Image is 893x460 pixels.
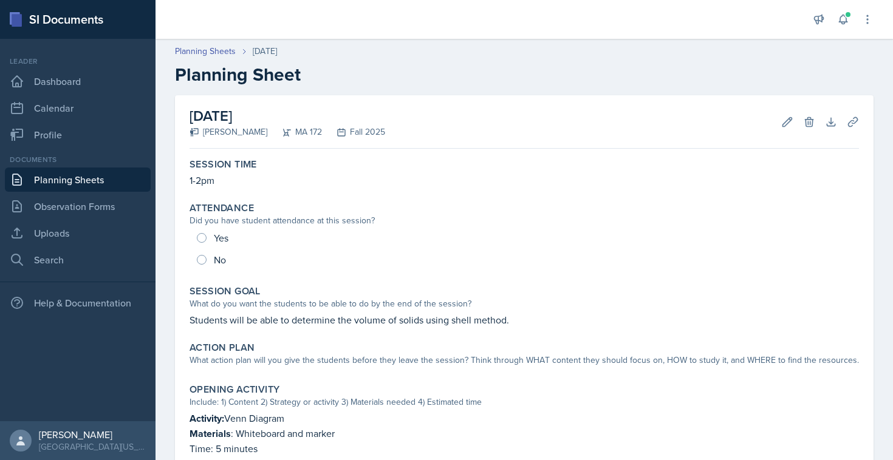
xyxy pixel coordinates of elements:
[190,427,231,441] strong: Materials
[190,441,859,456] p: Time: 5 minutes
[39,428,146,441] div: [PERSON_NAME]
[190,411,859,426] p: Venn Diagram
[267,126,322,138] div: MA 172
[190,173,859,188] p: 1-2pm
[5,123,151,147] a: Profile
[322,126,385,138] div: Fall 2025
[5,167,151,192] a: Planning Sheets
[39,441,146,453] div: [GEOGRAPHIC_DATA][US_STATE] in [GEOGRAPHIC_DATA]
[175,64,874,86] h2: Planning Sheet
[5,221,151,245] a: Uploads
[5,154,151,165] div: Documents
[253,45,277,58] div: [DATE]
[190,342,255,354] label: Action Plan
[190,214,859,227] div: Did you have student attendance at this session?
[5,248,151,272] a: Search
[175,45,236,58] a: Planning Sheets
[190,158,257,171] label: Session Time
[190,105,385,127] h2: [DATE]
[190,202,254,214] label: Attendance
[5,194,151,218] a: Observation Forms
[5,291,151,315] div: Help & Documentation
[5,69,151,93] a: Dashboard
[190,126,267,138] div: [PERSON_NAME]
[190,384,279,396] label: Opening Activity
[190,411,224,425] strong: Activity:
[190,354,859,367] div: What action plan will you give the students before they leave the session? Think through WHAT con...
[190,313,859,327] p: Students will be able to determine the volume of solids using shell method.
[190,396,859,408] div: Include: 1) Content 2) Strategy or activity 3) Materials needed 4) Estimated time
[5,56,151,67] div: Leader
[190,297,859,310] div: What do you want the students to be able to do by the end of the session?
[5,96,151,120] a: Calendar
[190,285,261,297] label: Session Goal
[190,426,859,441] p: : Whiteboard and marker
